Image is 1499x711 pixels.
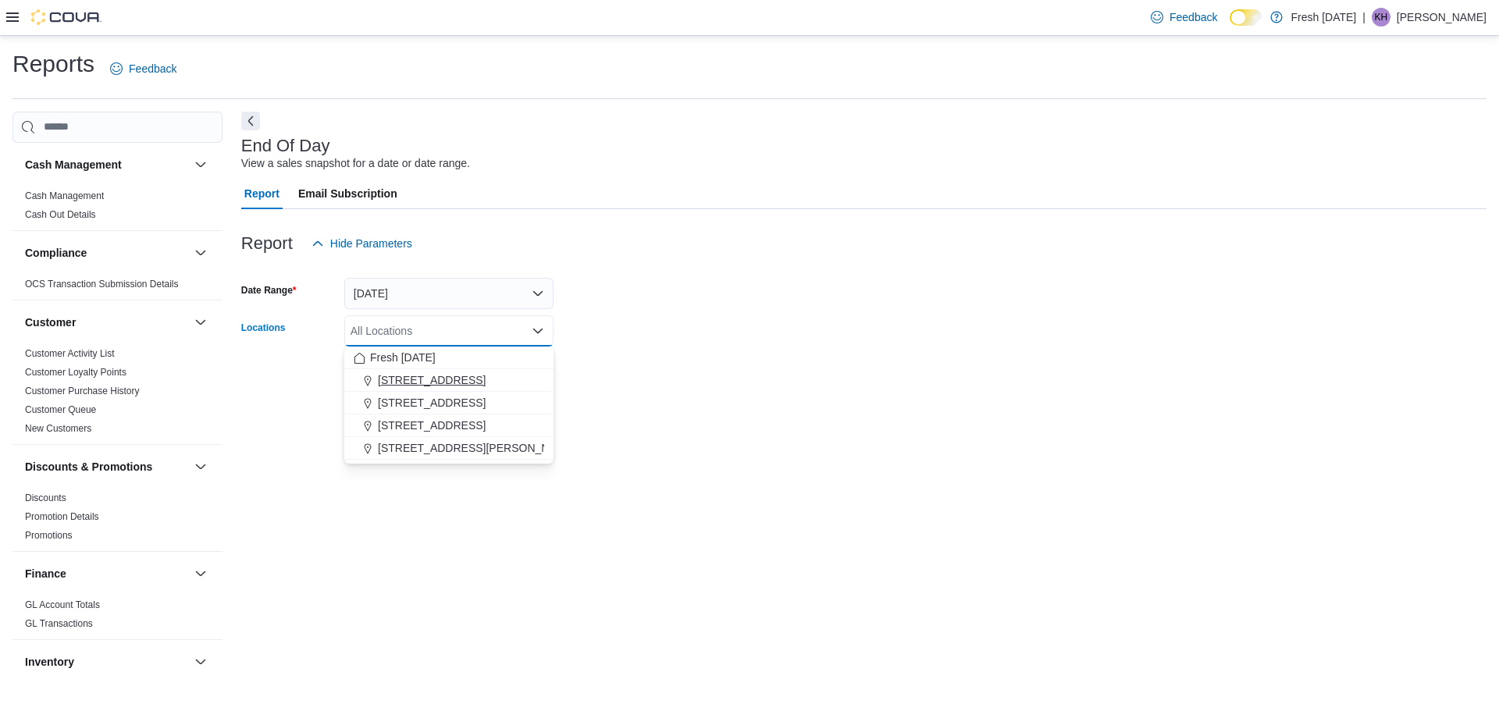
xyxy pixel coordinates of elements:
a: Customer Queue [25,404,96,415]
span: Promotion Details [25,510,99,523]
span: Feedback [1170,9,1217,25]
span: Discounts [25,492,66,504]
span: Promotions [25,529,73,542]
div: Cash Management [12,187,223,230]
span: Dark Mode [1230,26,1230,27]
span: OCS Transaction Submission Details [25,278,179,290]
button: Compliance [191,244,210,262]
a: GL Account Totals [25,599,100,610]
h3: Inventory [25,654,74,670]
span: Customer Activity List [25,347,115,360]
span: [STREET_ADDRESS] [378,372,486,388]
a: Customer Purchase History [25,386,140,396]
a: Customer Activity List [25,348,115,359]
button: Hide Parameters [305,228,418,259]
a: GL Transactions [25,618,93,629]
p: Fresh [DATE] [1291,8,1356,27]
a: Feedback [1145,2,1223,33]
h3: Customer [25,315,76,330]
div: Discounts & Promotions [12,489,223,551]
h1: Reports [12,48,94,80]
span: Cash Out Details [25,208,96,221]
span: Customer Purchase History [25,385,140,397]
button: [STREET_ADDRESS] [344,414,554,437]
h3: Compliance [25,245,87,261]
a: Promotions [25,530,73,541]
a: Feedback [104,53,183,84]
button: Customer [25,315,188,330]
div: Customer [12,344,223,444]
button: Inventory [191,652,210,671]
div: View a sales snapshot for a date or date range. [241,155,470,172]
span: KH [1375,8,1388,27]
label: Locations [241,322,286,334]
button: Fresh [DATE] [344,347,554,369]
span: Fresh [DATE] [370,350,436,365]
button: [DATE] [344,278,554,309]
img: Cova [31,9,101,25]
button: Discounts & Promotions [191,457,210,476]
button: Finance [25,566,188,581]
div: Choose from the following options [344,347,554,460]
h3: Report [241,234,293,253]
div: Kenzie Heater [1372,8,1390,27]
a: OCS Transaction Submission Details [25,279,179,290]
a: Promotion Details [25,511,99,522]
div: Compliance [12,275,223,300]
p: [PERSON_NAME] [1397,8,1487,27]
span: Report [244,178,280,209]
button: Inventory [25,654,188,670]
h3: Discounts & Promotions [25,459,152,475]
h3: Finance [25,566,66,581]
span: Hide Parameters [330,236,412,251]
button: Cash Management [25,157,188,172]
a: Cash Out Details [25,209,96,220]
span: GL Transactions [25,617,93,630]
span: New Customers [25,422,91,435]
h3: Cash Management [25,157,122,172]
button: Discounts & Promotions [25,459,188,475]
label: Date Range [241,284,297,297]
button: Finance [191,564,210,583]
button: Compliance [25,245,188,261]
button: Close list of options [532,325,544,337]
button: [STREET_ADDRESS] [344,392,554,414]
button: [STREET_ADDRESS][PERSON_NAME] [344,437,554,460]
span: Cash Management [25,190,104,202]
div: Finance [12,595,223,639]
span: GL Account Totals [25,599,100,611]
a: Customer Loyalty Points [25,367,126,378]
span: Email Subscription [298,178,397,209]
a: New Customers [25,423,91,434]
a: Cash Management [25,190,104,201]
span: Feedback [129,61,176,76]
span: [STREET_ADDRESS][PERSON_NAME] [378,440,576,456]
a: Discounts [25,492,66,503]
p: | [1362,8,1365,27]
button: Cash Management [191,155,210,174]
span: [STREET_ADDRESS] [378,418,486,433]
button: Next [241,112,260,130]
button: Customer [191,313,210,332]
input: Dark Mode [1230,9,1262,26]
span: Customer Loyalty Points [25,366,126,379]
button: [STREET_ADDRESS] [344,369,554,392]
span: Customer Queue [25,403,96,416]
span: [STREET_ADDRESS] [378,395,486,411]
h3: End Of Day [241,137,330,155]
